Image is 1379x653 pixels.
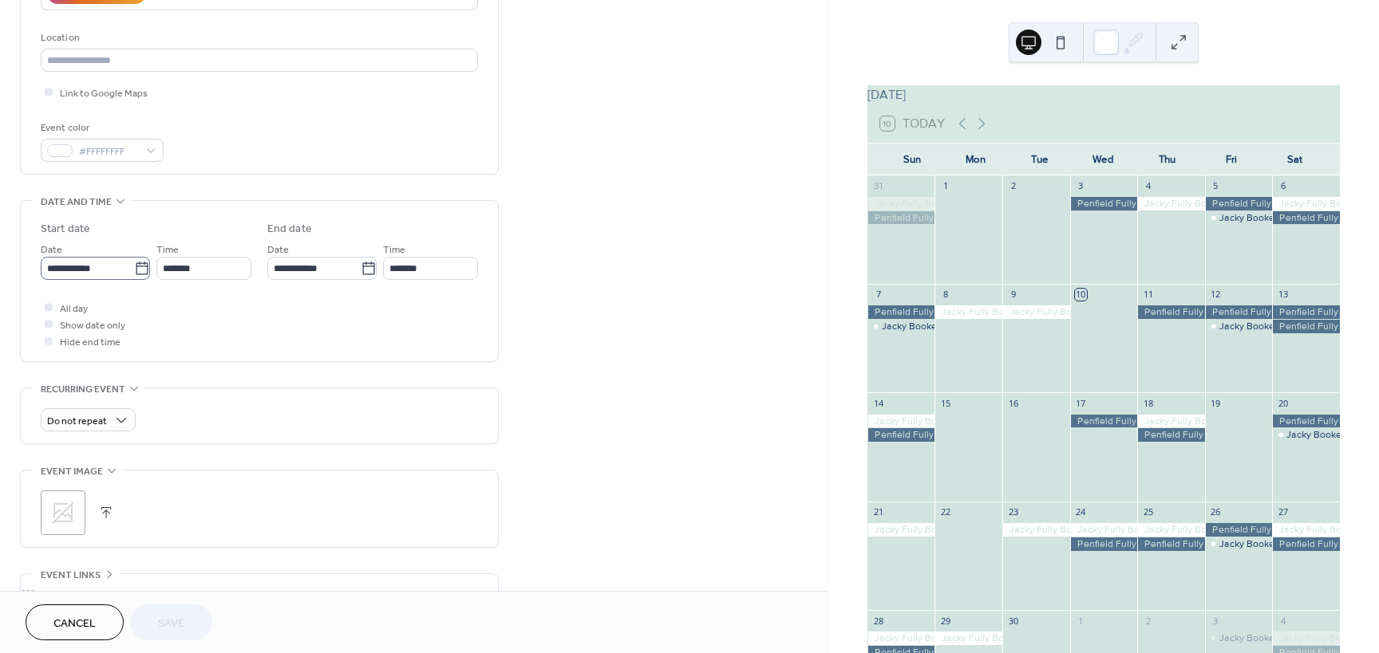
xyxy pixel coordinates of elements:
[1137,428,1205,442] div: Penfield Fully Booked
[1205,211,1273,225] div: Jacky Booked PM
[1272,415,1340,428] div: Penfield Fully Booked
[872,615,884,627] div: 28
[939,615,951,627] div: 29
[867,320,935,333] div: Jacky Booked PM
[1277,506,1289,518] div: 27
[1205,305,1273,319] div: Penfield Fully Booked
[867,197,935,210] div: Jacky Fully Booked
[21,574,498,608] div: •••
[26,604,124,640] button: Cancel
[1070,537,1138,551] div: Penfield Fully Booked
[41,221,90,238] div: Start date
[867,305,935,319] div: Penfield Fully Booked
[1075,397,1087,409] div: 17
[1075,289,1087,301] div: 10
[53,616,96,632] span: Cancel
[60,85,148,102] span: Link to Google Maps
[1272,211,1340,225] div: Penfield Fully Booked
[1272,197,1340,210] div: Jacky Fully Booked
[41,490,85,535] div: ;
[867,631,935,645] div: Jacky Fully Booked
[1263,144,1327,175] div: Sat
[1075,180,1087,192] div: 3
[867,523,935,537] div: Jacky Fully Booked
[60,301,88,317] span: All day
[872,397,884,409] div: 14
[1072,144,1136,175] div: Wed
[1210,615,1222,627] div: 3
[1210,180,1222,192] div: 5
[1137,305,1205,319] div: Penfield Fully Booked
[47,412,107,431] span: Do not repeat
[867,211,935,225] div: Penfield Fully Booked
[1210,289,1222,301] div: 12
[1142,180,1154,192] div: 4
[939,180,951,192] div: 1
[872,289,884,301] div: 7
[60,317,125,334] span: Show date only
[1272,305,1340,319] div: Penfield Fully Booked
[1286,428,1364,442] div: Jacky Booked PM
[1272,523,1340,537] div: Jacky Fully Booked
[872,506,884,518] div: 21
[79,144,138,160] span: #FFFFFFFF
[1272,631,1340,645] div: Jacky Fully Booked
[41,194,112,210] span: Date and time
[1205,523,1273,537] div: Penfield Fully Booked
[1272,320,1340,333] div: Penfield Fully Booked
[1137,415,1205,428] div: Jacky Fully Booked
[882,320,959,333] div: Jacky Booked PM
[1219,631,1297,645] div: Jacky Booked PM
[1205,537,1273,551] div: Jacky Booked PM
[1142,506,1154,518] div: 25
[1219,211,1297,225] div: Jacky Booked PM
[1277,289,1289,301] div: 13
[41,567,101,584] span: Event links
[41,120,160,136] div: Event color
[1199,144,1263,175] div: Fri
[41,30,475,46] div: Location
[60,334,121,351] span: Hide end time
[1002,305,1070,319] div: Jacky Fully Booked
[1007,289,1019,301] div: 9
[1137,197,1205,210] div: Jacky Fully Booked
[867,428,935,442] div: Penfield Fully Booked
[267,221,312,238] div: End date
[1075,615,1087,627] div: 1
[1272,537,1340,551] div: Penfield Fully Booked
[1007,506,1019,518] div: 23
[1070,197,1138,210] div: Penfield Fully Booked
[1142,397,1154,409] div: 18
[267,242,289,258] span: Date
[1137,523,1205,537] div: Jacky Fully Booked
[1210,506,1222,518] div: 26
[1142,615,1154,627] div: 2
[1137,537,1205,551] div: Penfield Fully Booked
[939,506,951,518] div: 22
[1205,631,1273,645] div: Jacky Booked PM
[1272,428,1340,442] div: Jacky Booked PM
[1007,615,1019,627] div: 30
[1007,180,1019,192] div: 2
[867,85,1340,104] div: [DATE]
[872,180,884,192] div: 31
[1205,320,1273,333] div: Jacky Booked PM
[944,144,1008,175] div: Mon
[1210,397,1222,409] div: 19
[867,415,935,428] div: Jacky Fully Booked
[41,242,62,258] span: Date
[1277,615,1289,627] div: 4
[934,305,1002,319] div: Jacky Fully Booked
[1002,523,1070,537] div: Jacky Fully Booked
[939,397,951,409] div: 15
[1219,320,1297,333] div: Jacky Booked PM
[1008,144,1072,175] div: Tue
[1142,289,1154,301] div: 11
[1219,537,1297,551] div: Jacky Booked PM
[880,144,944,175] div: Sun
[1070,523,1138,537] div: Jacky Fully Booked
[41,463,103,480] span: Event image
[41,381,125,398] span: Recurring event
[1007,397,1019,409] div: 16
